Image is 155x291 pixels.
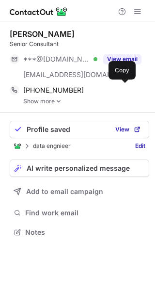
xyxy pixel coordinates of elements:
[10,121,149,138] button: Profile savedView
[27,126,70,133] span: Profile saved
[131,141,149,151] a: Edit
[56,98,62,105] img: -
[26,188,103,195] span: Add to email campaign
[25,209,145,217] span: Find work email
[10,160,149,177] button: AI write personalized message
[14,142,21,150] img: ContactOut
[25,228,145,237] span: Notes
[10,40,149,48] div: Senior Consultant
[23,55,90,64] span: ***@[DOMAIN_NAME]
[33,143,71,149] p: data engnieer
[103,54,141,64] button: Reveal Button
[10,206,149,220] button: Find work email
[23,70,124,79] span: [EMAIL_ADDRESS][DOMAIN_NAME]
[23,98,149,105] a: Show more
[10,183,149,200] button: Add to email campaign
[115,126,129,133] span: View
[10,29,75,39] div: [PERSON_NAME]
[27,164,130,172] span: AI write personalized message
[10,6,68,17] img: ContactOut v5.3.10
[23,86,84,95] span: [PHONE_NUMBER]
[10,226,149,239] button: Notes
